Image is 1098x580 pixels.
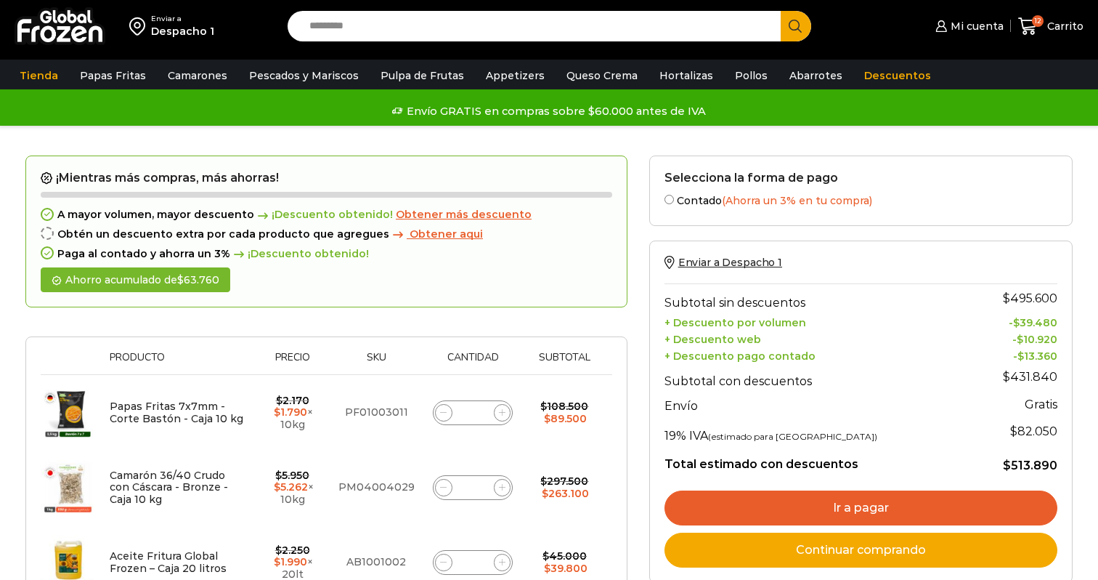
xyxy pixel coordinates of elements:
[110,549,227,575] a: Aceite Fritura Global Frozen – Caja 20 litros
[274,480,308,494] bdi: 5.262
[664,491,1057,525] a: Ir a pagar
[41,267,230,293] div: Ahorro acumulado de
[722,194,872,207] span: (Ahorra un 3% en tu compra)
[728,62,775,89] a: Pollos
[373,62,471,89] a: Pulpa de Frutas
[947,19,1004,33] span: Mi cuenta
[540,475,588,488] bdi: 297.500
[664,313,969,330] th: + Descuento por volumen
[331,375,422,451] td: PF01003011
[664,195,674,204] input: Contado(Ahorra un 3% en tu compra)
[110,469,228,507] a: Camarón 36/40 Crudo con Cáscara - Bronze - Caja 10 kg
[1010,424,1017,438] span: $
[41,209,612,221] div: A mayor volumen, mayor descuento
[664,192,1057,207] label: Contado
[129,14,151,39] img: address-field-icon.svg
[463,403,483,423] input: Product quantity
[1013,316,1020,329] span: $
[396,208,532,221] span: Obtener más descuento
[276,394,309,407] bdi: 2.170
[1003,291,1057,305] bdi: 495.600
[331,352,422,374] th: Sku
[968,313,1057,330] td: -
[1003,370,1010,384] span: $
[652,62,720,89] a: Hortalizas
[177,273,219,286] bdi: 63.760
[274,555,280,568] span: $
[102,352,254,374] th: Producto
[678,256,782,269] span: Enviar a Despacho 1
[1025,398,1057,411] strong: Gratis
[274,406,280,419] span: $
[664,171,1057,185] h2: Selecciona la forma de pago
[968,346,1057,363] td: -
[542,487,589,500] bdi: 263.100
[41,171,612,185] h2: ¡Mientras más compras, más ahorras!
[151,14,214,24] div: Enviar a
[524,352,605,374] th: Subtotal
[41,228,612,241] div: Obtén un descuento extra por cada producto que agregues
[73,62,153,89] a: Papas Fritas
[1017,333,1057,346] bdi: 10.920
[110,400,243,425] a: Papas Fritas 7x7mm - Corte Bastón - Caja 10 kg
[664,417,969,446] th: 19% IVA
[254,209,393,221] span: ¡Descuento obtenido!
[542,549,587,563] bdi: 45.000
[1044,19,1083,33] span: Carrito
[479,62,552,89] a: Appetizers
[782,62,850,89] a: Abarrotes
[857,62,938,89] a: Descuentos
[664,346,969,363] th: + Descuento pago contado
[151,24,214,39] div: Despacho 1
[331,450,422,525] td: PM04004029
[177,273,184,286] span: $
[708,431,877,442] small: (estimado para [GEOGRAPHIC_DATA])
[275,544,282,557] span: $
[421,352,524,374] th: Cantidad
[1017,333,1023,346] span: $
[396,209,532,221] a: Obtener más descuento
[664,283,969,313] th: Subtotal sin descuentos
[544,412,550,425] span: $
[1003,459,1011,472] span: $
[542,549,549,563] span: $
[463,552,483,573] input: Product quantity
[242,62,366,89] a: Pescados y Mariscos
[274,480,280,494] span: $
[540,475,547,488] span: $
[41,248,612,260] div: Paga al contado y ahorra un 3%
[1003,291,1010,305] span: $
[160,62,235,89] a: Camarones
[254,375,331,451] td: × 10kg
[968,329,1057,346] td: -
[781,11,811,41] button: Search button
[274,406,307,419] bdi: 1.790
[1032,15,1044,27] span: 12
[544,412,587,425] bdi: 89.500
[275,544,310,557] bdi: 2.250
[1003,370,1057,384] bdi: 431.840
[1017,350,1024,363] span: $
[542,487,548,500] span: $
[463,478,483,498] input: Product quantity
[664,256,782,269] a: Enviar a Despacho 1
[1013,316,1057,329] bdi: 39.480
[230,248,369,260] span: ¡Descuento obtenido!
[275,469,309,482] bdi: 5.950
[540,400,547,413] span: $
[664,446,969,474] th: Total estimado con descuentos
[12,62,65,89] a: Tienda
[254,352,331,374] th: Precio
[275,469,282,482] span: $
[1010,424,1057,438] span: 82.050
[664,533,1057,568] a: Continuar comprando
[544,562,550,575] span: $
[559,62,645,89] a: Queso Crema
[664,392,969,417] th: Envío
[1018,9,1083,44] a: 12 Carrito
[540,400,588,413] bdi: 108.500
[410,227,483,241] span: Obtener aqui
[664,363,969,392] th: Subtotal con descuentos
[254,450,331,525] td: × 10kg
[389,228,483,241] a: Obtener aqui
